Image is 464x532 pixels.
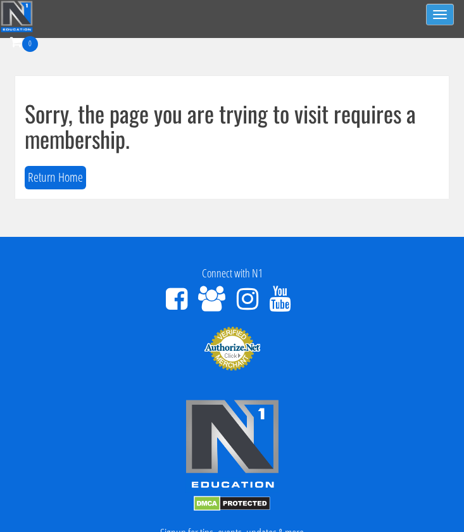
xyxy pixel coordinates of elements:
[204,326,261,371] img: Authorize.Net Merchant - Click to Verify
[25,166,86,189] button: Return Home
[25,101,439,151] h1: Sorry, the page you are trying to visit requires a membership.
[9,267,455,280] h4: Connect with N1
[1,1,33,32] img: n1-education
[185,399,280,493] img: n1-edu-logo
[194,496,270,511] img: DMCA.com Protection Status
[22,36,38,52] span: 0
[10,33,38,50] a: 0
